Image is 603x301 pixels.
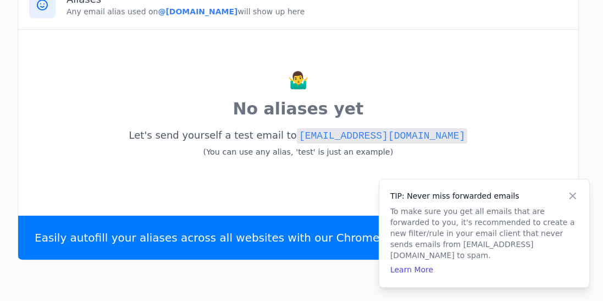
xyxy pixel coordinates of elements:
[67,6,567,17] p: Any email alias used on will show up here
[29,68,567,92] p: 🤷‍♂️
[297,129,467,141] a: [EMAIL_ADDRESS][DOMAIN_NAME]
[297,128,467,144] code: [EMAIL_ADDRESS][DOMAIN_NAME]
[390,190,578,201] h4: TIP: Never miss forwarded emails
[29,97,567,121] p: No aliases yet
[158,7,237,16] b: @[DOMAIN_NAME]
[29,125,567,162] p: Let's send yourself a test email to
[35,230,437,245] p: Easily autofill your aliases across all websites with our Chrome Extension
[390,206,578,261] p: To make sure you get all emails that are forwarded to you, it's recommended to create a new filte...
[390,265,433,274] a: Learn More
[203,147,394,156] small: (You can use any alias, 'test' is just an example)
